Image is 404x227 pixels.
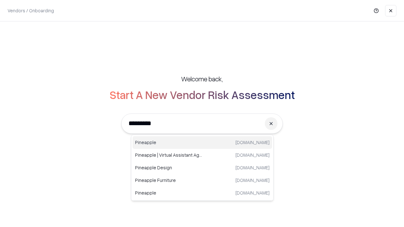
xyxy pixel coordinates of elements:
[135,139,202,146] p: Pineapple
[235,189,270,196] p: [DOMAIN_NAME]
[235,152,270,158] p: [DOMAIN_NAME]
[135,152,202,158] p: Pineapple | Virtual Assistant Agency
[8,7,54,14] p: Vendors / Onboarding
[235,164,270,171] p: [DOMAIN_NAME]
[181,74,223,83] h5: Welcome back,
[135,164,202,171] p: Pineapple Design
[131,135,274,201] div: Suggestions
[110,88,295,101] h2: Start A New Vendor Risk Assessment
[135,177,202,183] p: Pineapple Furniture
[235,139,270,146] p: [DOMAIN_NAME]
[135,189,202,196] p: Pineapple
[235,177,270,183] p: [DOMAIN_NAME]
